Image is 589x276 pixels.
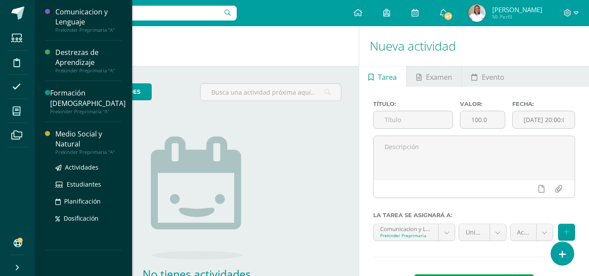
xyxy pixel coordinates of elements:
a: Unidad 4 [459,224,506,241]
div: Comunicacion y Lenguaje 'A' [380,224,432,232]
span: 47 [443,11,453,21]
a: Comunicacion y LenguajePrekinder Preprimaria "A" [55,7,122,33]
div: Prekinder Preprimaria "A" [55,68,122,74]
div: Destrezas de Aprendizaje [55,48,122,68]
span: Estudiantes [67,180,101,188]
img: no_activities.png [151,136,242,259]
div: Medio Social y Natural [55,129,122,149]
span: Mi Perfil [492,13,542,20]
label: Fecha: [512,101,575,107]
label: Valor: [460,101,505,107]
span: Unidad 4 [466,224,483,241]
div: Formación [DEMOGRAPHIC_DATA] [50,88,126,108]
a: Actividades de Aprendizaje (20.0%) [511,224,553,241]
label: Título: [373,101,453,107]
a: Medio Social y NaturalPrekinder Preprimaria "A" [55,129,122,155]
h1: Actividades [45,26,348,66]
label: La tarea se asignará a: [373,212,575,218]
div: Prekinder Preprimaria "A" [55,149,122,155]
div: Prekinder Preprimaria [380,232,432,239]
a: Evento [462,66,514,87]
input: Puntos máximos [460,111,505,128]
input: Busca una actividad próxima aquí... [201,84,340,101]
a: Examen [407,66,461,87]
a: Tarea [359,66,406,87]
a: Formación [DEMOGRAPHIC_DATA]Prekinder Preprimaria "A" [50,88,126,114]
input: Título [374,111,453,128]
span: Evento [482,67,504,88]
a: Planificación [55,196,122,206]
span: Actividades [65,163,99,171]
span: Tarea [378,67,397,88]
a: Actividades [55,162,122,172]
div: Prekinder Preprimaria "A" [50,109,126,115]
img: 11f4b403a4754f688bbc50e0246a7e26.png [468,4,486,22]
span: Dosificación [64,214,99,222]
input: Fecha de entrega [513,111,575,128]
div: Comunicacion y Lenguaje [55,7,122,27]
div: Prekinder Preprimaria "A" [55,27,122,33]
span: Actividades de Aprendizaje (20.0%) [517,224,530,241]
a: Destrezas de AprendizajePrekinder Preprimaria "A" [55,48,122,74]
a: Dosificación [55,213,122,223]
h1: Nueva actividad [370,26,579,66]
span: Examen [426,67,452,88]
span: [PERSON_NAME] [492,5,542,14]
input: Busca un usuario... [41,6,237,20]
span: Planificación [64,197,101,205]
a: Comunicacion y Lenguaje 'A'Prekinder Preprimaria [374,224,455,241]
a: Estudiantes [55,179,122,189]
